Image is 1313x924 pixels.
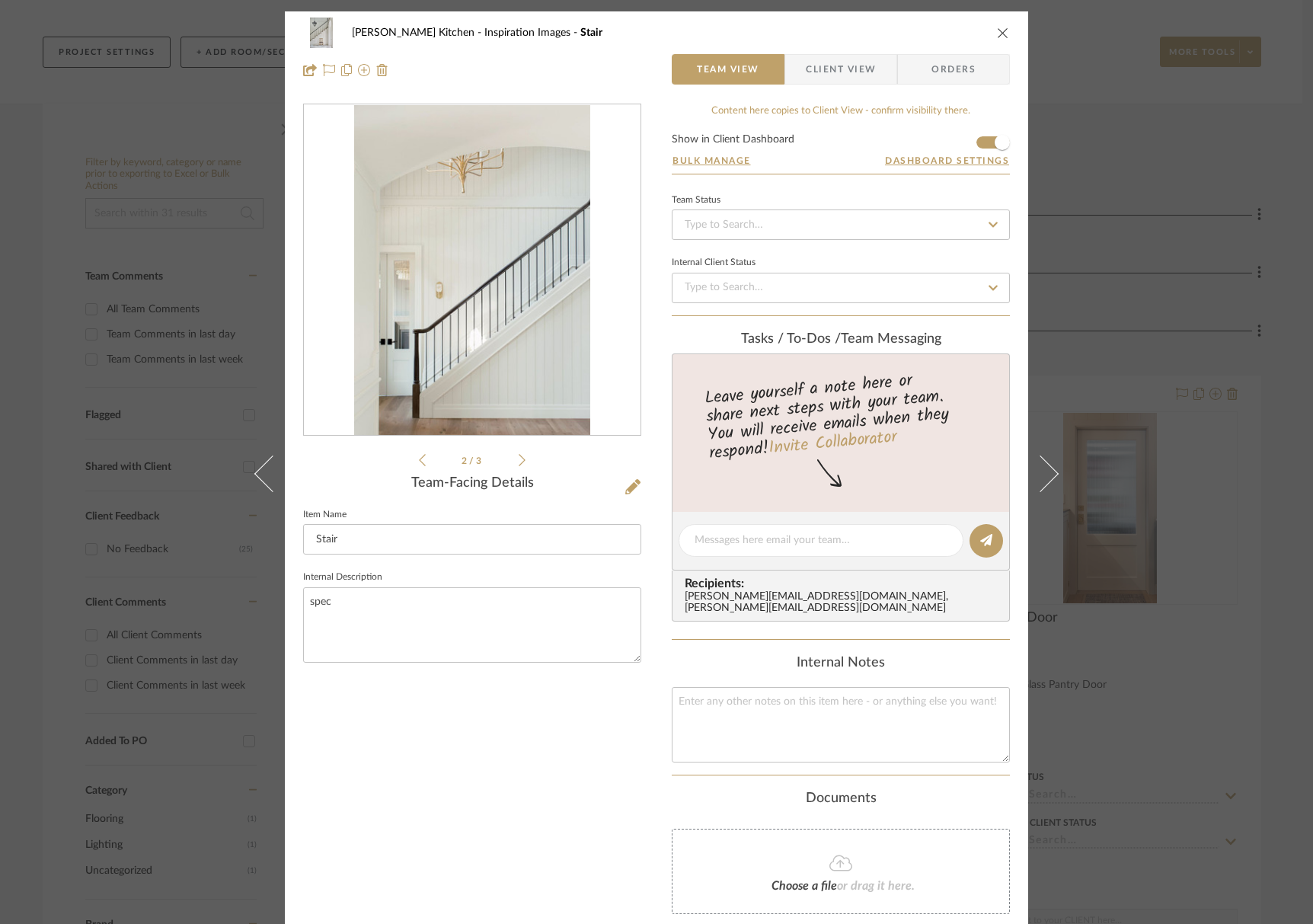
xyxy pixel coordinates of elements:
[672,791,1010,807] div: Documents
[469,456,476,465] span: /
[354,105,590,436] img: 976ad87c-0ef8-4139-8a5b-dee9042e5b66_436x436.jpg
[672,104,1010,119] div: Content here copies to Client View - confirm visibility there.
[672,331,1010,348] div: team Messaging
[672,655,1010,672] div: Internal Notes
[462,456,469,465] span: 2
[476,456,484,465] span: 3
[303,574,382,581] label: Internal Description
[304,105,641,436] div: 1
[352,27,484,38] span: [PERSON_NAME] Kitchen
[697,54,759,85] span: Team View
[303,511,347,519] label: Item Name
[772,880,837,892] span: Choose a file
[303,475,641,492] div: Team-Facing Details
[741,332,841,346] span: Tasks / To-Dos /
[996,26,1010,40] button: close
[303,524,641,555] input: Enter Item Name
[672,154,752,168] button: Bulk Manage
[884,154,1010,168] button: Dashboard Settings
[484,27,580,38] span: Inspiration Images
[685,591,1003,615] div: [PERSON_NAME][EMAIL_ADDRESS][DOMAIN_NAME] , [PERSON_NAME][EMAIL_ADDRESS][DOMAIN_NAME]
[303,18,340,48] img: 6476b2a1-ea20-4743-84fb-c37a7321838a_48x40.jpg
[672,259,756,267] div: Internal Client Status
[672,273,1010,303] input: Type to Search…
[806,54,876,85] span: Client View
[672,209,1010,240] input: Type to Search…
[376,64,388,76] img: Remove from project
[915,54,992,85] span: Orders
[837,880,915,892] span: or drag it here.
[672,197,720,204] div: Team Status
[580,27,602,38] span: Stair
[768,424,898,462] a: Invite Collaborator
[670,364,1012,466] div: Leave yourself a note here or share next steps with your team. You will receive emails when they ...
[685,577,1003,590] span: Recipients:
